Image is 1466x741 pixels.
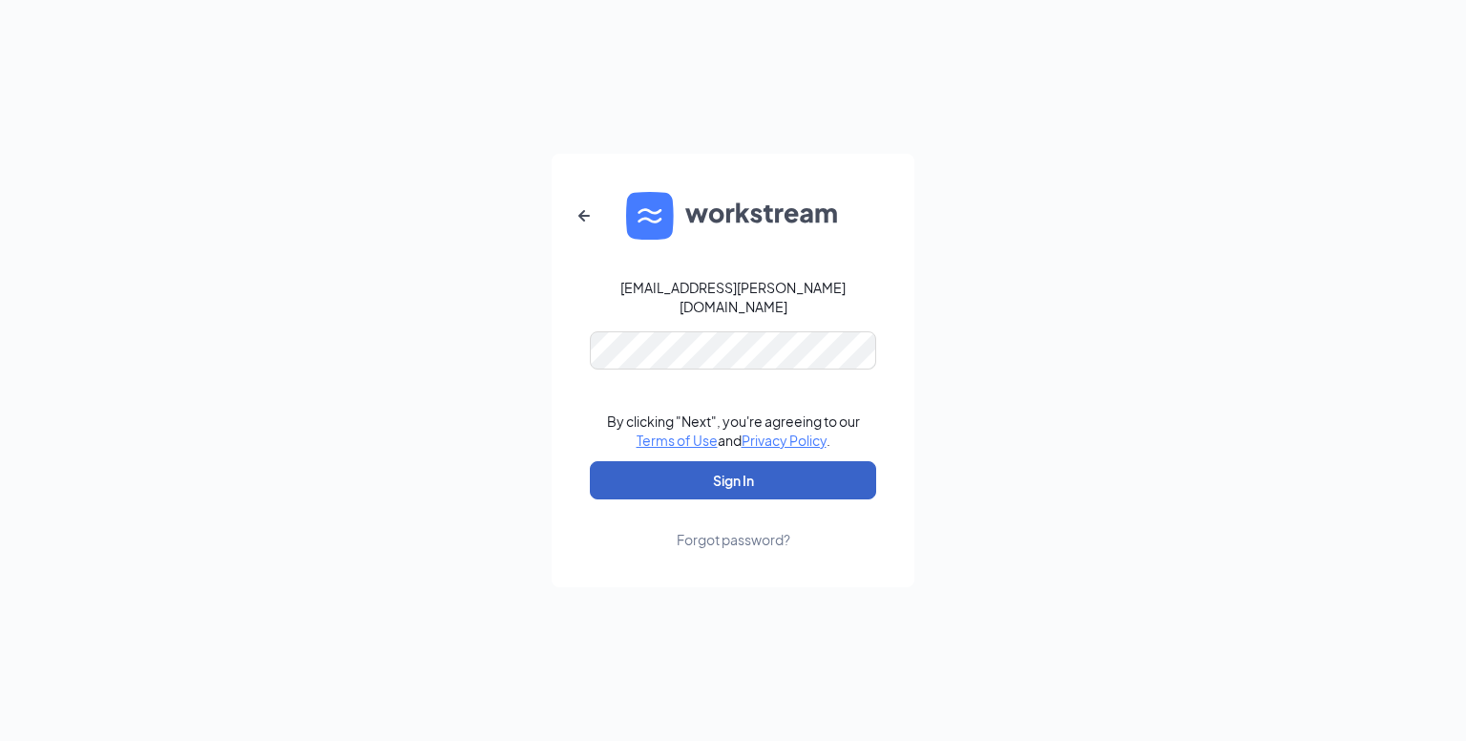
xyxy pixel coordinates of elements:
[573,204,596,227] svg: ArrowLeftNew
[626,192,840,240] img: WS logo and Workstream text
[677,530,790,549] div: Forgot password?
[590,461,876,499] button: Sign In
[607,412,860,450] div: By clicking "Next", you're agreeing to our and .
[742,432,827,449] a: Privacy Policy
[590,278,876,316] div: [EMAIL_ADDRESS][PERSON_NAME][DOMAIN_NAME]
[677,499,790,549] a: Forgot password?
[637,432,718,449] a: Terms of Use
[561,193,607,239] button: ArrowLeftNew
